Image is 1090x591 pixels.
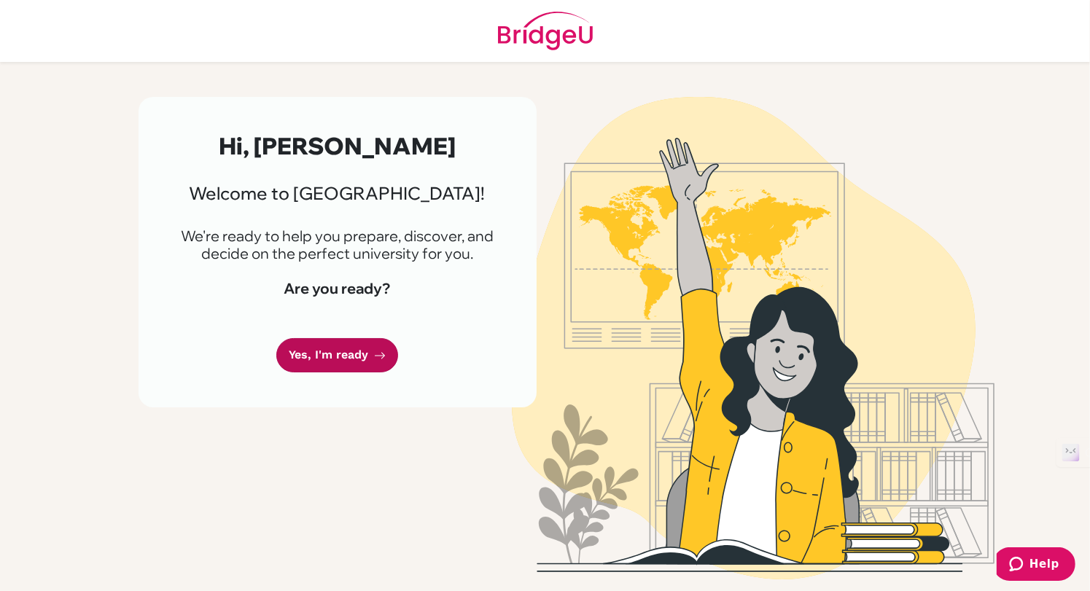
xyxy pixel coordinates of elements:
iframe: Opens a widget where you can find more information [997,547,1075,584]
a: Yes, I'm ready [276,338,398,372]
h2: Hi, [PERSON_NAME] [174,132,502,160]
h3: Welcome to [GEOGRAPHIC_DATA]! [174,183,502,204]
p: We're ready to help you prepare, discover, and decide on the perfect university for you. [174,227,502,262]
h4: Are you ready? [174,280,502,297]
